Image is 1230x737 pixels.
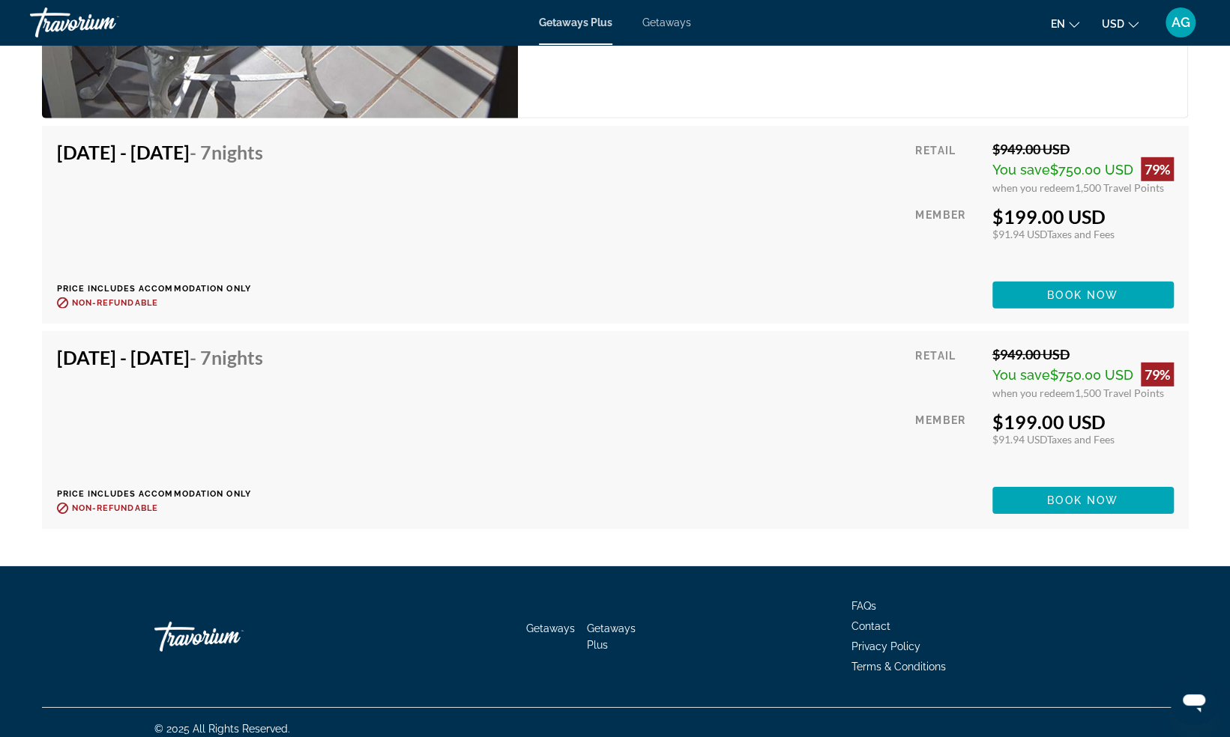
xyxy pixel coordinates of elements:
[992,181,1075,194] span: when you redeem
[190,141,263,163] span: - 7
[72,503,158,513] span: Non-refundable
[1051,18,1065,30] span: en
[1141,363,1174,386] div: 79%
[992,162,1050,178] span: You save
[539,16,612,28] a: Getaways Plus
[915,141,980,194] div: Retail
[57,284,274,294] p: Price includes accommodation only
[211,346,263,368] span: Nights
[992,386,1075,399] span: when you redeem
[587,622,636,651] a: Getaways Plus
[992,433,1174,446] div: $91.94 USD
[1161,7,1200,38] button: User Menu
[1172,15,1190,30] span: AG
[851,620,890,632] a: Contact
[851,661,946,673] a: Terms & Conditions
[1047,433,1115,446] span: Taxes and Fees
[915,346,980,399] div: Retail
[1170,677,1218,725] iframe: Button to launch messaging window
[1047,494,1118,506] span: Book now
[211,141,263,163] span: Nights
[1075,181,1164,194] span: 1,500 Travel Points
[992,367,1050,383] span: You save
[992,228,1174,240] div: $91.94 USD
[1102,13,1139,34] button: Change currency
[154,723,290,735] span: © 2025 All Rights Reserved.
[1051,13,1079,34] button: Change language
[992,410,1174,433] div: $199.00 USD
[642,16,691,28] a: Getaways
[915,410,980,476] div: Member
[30,3,180,42] a: Travorium
[1141,157,1174,181] div: 79%
[154,614,304,659] a: Travorium
[851,640,920,652] a: Privacy Policy
[1047,228,1115,240] span: Taxes and Fees
[526,622,575,634] a: Getaways
[57,346,263,368] h4: [DATE] - [DATE]
[992,346,1174,363] div: $949.00 USD
[1075,386,1164,399] span: 1,500 Travel Points
[190,346,263,368] span: - 7
[915,205,980,270] div: Member
[1102,18,1124,30] span: USD
[1050,367,1133,383] span: $750.00 USD
[992,282,1174,309] button: Book now
[57,141,263,163] h4: [DATE] - [DATE]
[992,141,1174,157] div: $949.00 USD
[1047,289,1118,301] span: Book now
[72,298,158,308] span: Non-refundable
[1050,162,1133,178] span: $750.00 USD
[57,489,274,499] p: Price includes accommodation only
[851,600,876,612] a: FAQs
[992,487,1174,514] button: Book now
[992,205,1174,228] div: $199.00 USD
